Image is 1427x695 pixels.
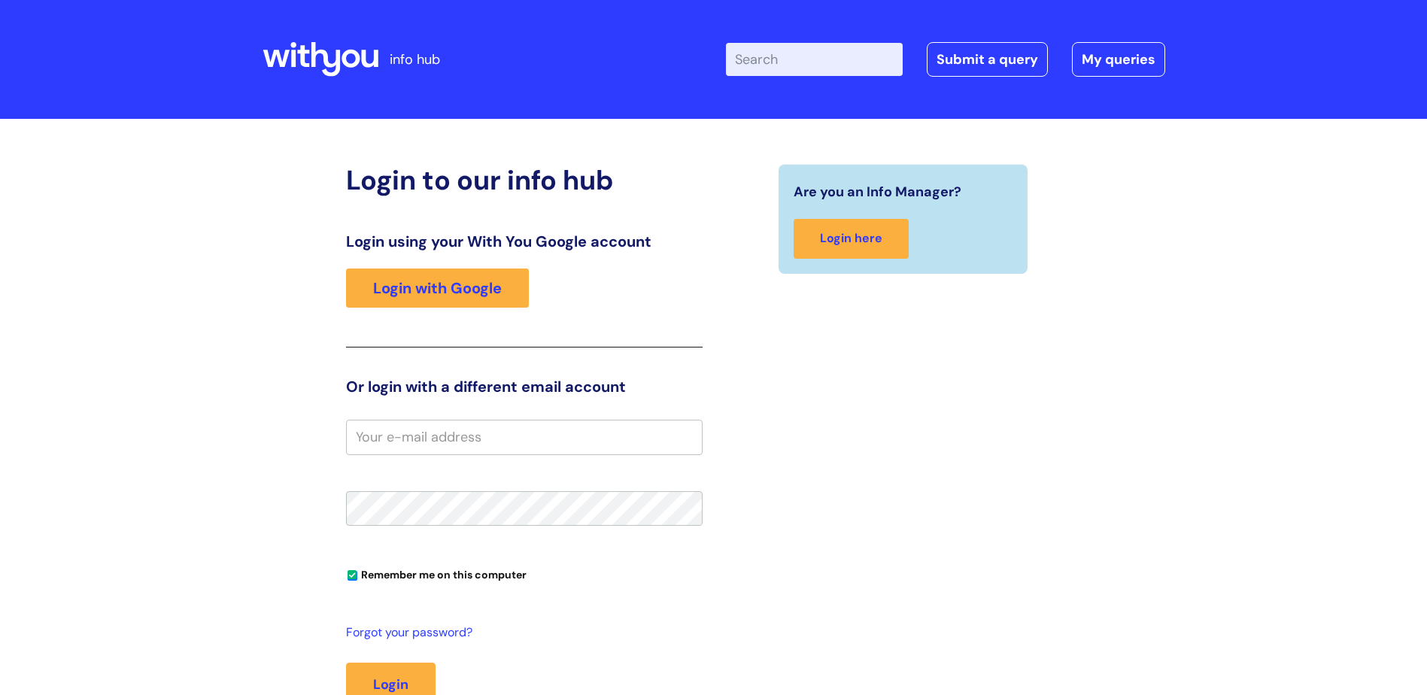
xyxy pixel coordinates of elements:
a: My queries [1072,42,1165,77]
h3: Or login with a different email account [346,378,703,396]
a: Submit a query [927,42,1048,77]
div: You can uncheck this option if you're logging in from a shared device [346,562,703,586]
h3: Login using your With You Google account [346,232,703,250]
input: Your e-mail address [346,420,703,454]
span: Are you an Info Manager? [794,180,961,204]
a: Forgot your password? [346,622,695,644]
input: Search [726,43,903,76]
h2: Login to our info hub [346,164,703,196]
a: Login here [794,219,909,259]
p: info hub [390,47,440,71]
input: Remember me on this computer [348,571,357,581]
a: Login with Google [346,269,529,308]
label: Remember me on this computer [346,565,527,581]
